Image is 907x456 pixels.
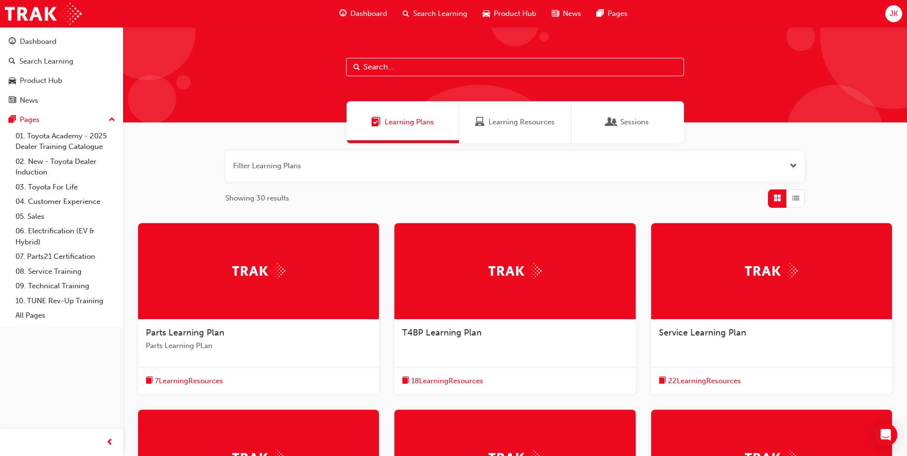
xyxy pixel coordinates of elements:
span: Showing 30 results [225,193,289,204]
span: Sessions [607,117,616,128]
button: Pages [4,111,119,129]
button: Open the filter [790,161,797,172]
span: Parts Learning Plan [146,327,224,338]
span: book-icon [659,375,666,387]
span: news-icon [9,96,16,105]
a: search-iconSearch Learning [395,4,475,24]
span: Search Learning [413,8,467,19]
span: Grid [774,193,781,204]
span: car-icon [9,77,16,85]
span: 22 Learning Resources [668,376,741,387]
button: JK [885,5,902,22]
a: Learning PlansLearning Plans [347,101,459,143]
a: Product Hub [4,72,119,90]
span: Learning Plans [385,117,434,128]
a: 06. Electrification (EV & Hybrid) [12,224,119,249]
button: book-icon18LearningResources [402,375,483,387]
span: T4BP Learning Plan [402,327,482,338]
span: car-icon [483,8,490,20]
a: TrakT4BP Learning Planbook-icon18LearningResources [394,223,635,395]
a: pages-iconPages [589,4,635,24]
a: car-iconProduct Hub [475,4,544,24]
a: Learning ResourcesLearning Resources [459,101,572,143]
img: Trak [745,263,798,278]
a: News [4,92,119,109]
a: 03. Toyota For Life [12,180,119,195]
a: guage-iconDashboard [332,4,395,24]
img: Trak [5,3,82,25]
input: Search... [346,58,684,76]
a: 05. Sales [12,209,119,224]
img: Trak [232,263,285,278]
a: 10. TUNE Rev-Up Training [12,294,119,308]
a: TrakParts Learning PlanParts Learning PLanbook-icon7LearningResources [138,223,379,395]
span: pages-icon [597,8,604,20]
span: up-icon [109,114,115,126]
span: search-icon [403,8,409,20]
span: Learning Resources [475,117,485,128]
span: guage-icon [9,38,16,46]
a: 04. Customer Experience [12,194,119,209]
button: book-icon22LearningResources [659,375,741,387]
span: Product Hub [494,8,536,19]
span: List [792,193,799,204]
span: 7 Learning Resources [155,376,223,387]
span: 18 Learning Resources [411,376,483,387]
span: News [563,8,581,19]
a: 02. New - Toyota Dealer Induction [12,154,119,180]
a: Dashboard [4,33,119,51]
span: JK [890,8,898,19]
span: Parts Learning PLan [146,340,371,351]
a: SessionsSessions [572,101,684,143]
span: book-icon [402,375,409,387]
span: Pages [608,8,628,19]
img: Trak [488,263,542,278]
div: Open Intercom Messenger [874,423,897,446]
button: book-icon7LearningResources [146,375,223,387]
div: News [20,95,38,106]
span: Sessions [620,117,649,128]
a: All Pages [12,308,119,323]
a: 09. Technical Training [12,279,119,294]
span: book-icon [146,375,153,387]
span: news-icon [552,8,559,20]
div: Pages [20,114,40,125]
div: Search Learning [19,56,73,67]
div: Product Hub [20,75,62,86]
span: Service Learning Plan [659,327,746,338]
span: prev-icon [106,437,113,449]
span: search-icon [9,57,15,66]
span: Search [353,62,360,73]
a: 01. Toyota Academy - 2025 Dealer Training Catalogue [12,129,119,154]
span: Dashboard [350,8,387,19]
span: pages-icon [9,116,16,124]
a: 08. Service Training [12,264,119,279]
a: news-iconNews [544,4,589,24]
span: Learning Plans [371,117,381,128]
button: DashboardSearch LearningProduct HubNews [4,31,119,111]
a: 07. Parts21 Certification [12,249,119,264]
span: Learning Resources [488,117,555,128]
span: guage-icon [339,8,347,20]
div: Dashboard [20,36,56,47]
a: Search Learning [4,53,119,70]
a: TrakService Learning Planbook-icon22LearningResources [651,223,892,395]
